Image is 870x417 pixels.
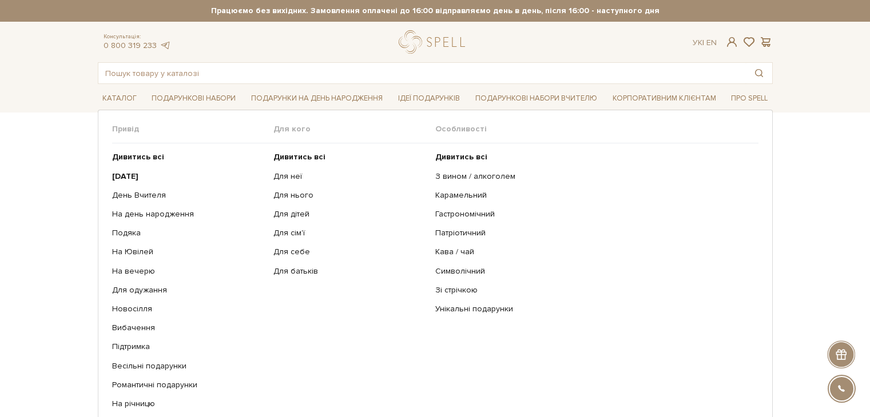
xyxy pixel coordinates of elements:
[435,247,750,257] a: Кава / чай
[702,38,704,47] span: |
[112,190,265,201] a: День Вчителя
[98,63,746,83] input: Пошук товару у каталозі
[112,361,265,371] a: Весільні подарунки
[273,266,427,276] a: Для батьків
[98,90,141,107] a: Каталог
[112,323,265,333] a: Вибачення
[273,171,427,182] a: Для неї
[273,247,427,257] a: Для себе
[435,171,750,182] a: З вином / алкоголем
[726,90,772,107] a: Про Spell
[693,38,717,48] div: Ук
[435,266,750,276] a: Символічний
[104,41,157,50] a: 0 800 319 233
[112,380,265,390] a: Романтичні подарунки
[706,38,717,47] a: En
[435,285,750,295] a: Зі стрічкою
[112,228,265,238] a: Подяка
[273,124,435,134] span: Для кого
[112,171,265,182] a: [DATE]
[112,247,265,257] a: На Ювілей
[435,228,750,238] a: Патріотичний
[112,342,265,352] a: Підтримка
[435,124,758,134] span: Особливості
[435,152,750,162] a: Дивитись всі
[160,41,171,50] a: telegram
[471,89,602,108] a: Подарункові набори Вчителю
[746,63,772,83] button: Пошук товару у каталозі
[435,209,750,219] a: Гастрономічний
[112,285,265,295] a: Для одужання
[104,33,171,41] span: Консультація:
[435,304,750,314] a: Унікальні подарунки
[147,90,240,107] a: Подарункові набори
[112,152,164,162] b: Дивитись всі
[399,30,470,54] a: logo
[435,190,750,201] a: Карамельний
[273,152,427,162] a: Дивитись всі
[273,209,427,219] a: Для дітей
[112,124,274,134] span: Привід
[247,90,387,107] a: Подарунки на День народження
[112,209,265,219] a: На день народження
[112,266,265,276] a: На вечерю
[112,399,265,409] a: На річницю
[273,190,427,201] a: Для нього
[98,6,773,16] strong: Працюємо без вихідних. Замовлення оплачені до 16:00 відправляємо день в день, після 16:00 - насту...
[112,171,138,181] b: [DATE]
[112,152,265,162] a: Дивитись всі
[608,90,721,107] a: Корпоративним клієнтам
[112,304,265,314] a: Новосілля
[273,152,325,162] b: Дивитись всі
[435,152,487,162] b: Дивитись всі
[273,228,427,238] a: Для сім'ї
[394,90,464,107] a: Ідеї подарунків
